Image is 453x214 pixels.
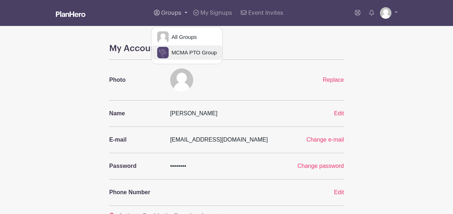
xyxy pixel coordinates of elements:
a: Edit [334,189,344,195]
p: Name [109,109,161,118]
p: Password [109,162,161,170]
div: [PERSON_NAME] [166,109,308,118]
img: logo_white-6c42ec7e38ccf1d336a20a19083b03d10ae64f83f12c07503d8b9e83406b4c7d.svg [56,11,85,17]
p: Phone Number [109,188,161,197]
span: My Signups [200,10,232,16]
div: Groups [151,27,223,64]
a: MCMA PTO Group [151,45,223,60]
a: Change e-mail [306,137,344,143]
p: E-mail [109,135,161,144]
span: Groups [161,10,181,16]
a: All Groups [151,30,223,44]
span: MCMA PTO Group [169,49,217,57]
span: All Groups [169,33,197,41]
div: [EMAIL_ADDRESS][DOMAIN_NAME] [166,135,288,144]
h4: My Account [109,43,344,54]
span: •••••••• [170,163,186,169]
img: Copy%20of%202nd%20pick_20250816_144630_0000.png [157,47,169,58]
img: default-ce2991bfa6775e67f084385cd625a349d9dcbb7a52a09fb2fda1e96e2d18dcdb.png [170,68,193,92]
img: default-ce2991bfa6775e67f084385cd625a349d9dcbb7a52a09fb2fda1e96e2d18dcdb.png [380,7,391,19]
a: Change password [297,163,344,169]
span: Event Invites [248,10,283,16]
p: Photo [109,76,161,84]
a: Edit [334,110,344,116]
img: default-ce2991bfa6775e67f084385cd625a349d9dcbb7a52a09fb2fda1e96e2d18dcdb.png [157,31,169,43]
a: Replace [323,77,344,83]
